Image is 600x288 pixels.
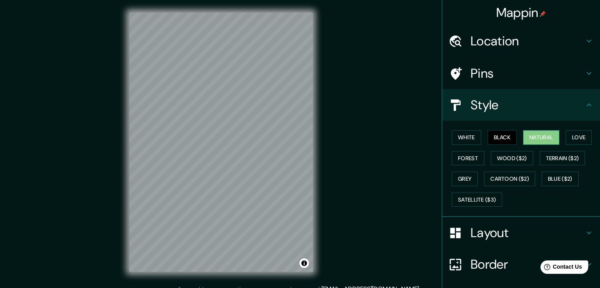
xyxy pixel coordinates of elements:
button: White [452,130,481,145]
button: Love [566,130,592,145]
button: Black [488,130,517,145]
div: Style [442,89,600,121]
button: Satellite ($3) [452,193,502,207]
h4: Border [471,256,584,272]
div: Pins [442,58,600,89]
div: Border [442,249,600,280]
button: Wood ($2) [491,151,533,166]
button: Toggle attribution [299,258,309,268]
img: pin-icon.png [540,11,546,17]
canvas: Map [129,13,313,272]
h4: Style [471,97,584,113]
button: Cartoon ($2) [484,172,535,186]
h4: Pins [471,65,584,81]
button: Grey [452,172,478,186]
div: Layout [442,217,600,249]
button: Natural [523,130,559,145]
h4: Layout [471,225,584,241]
button: Blue ($2) [542,172,579,186]
button: Forest [452,151,484,166]
h4: Location [471,33,584,49]
h4: Mappin [496,5,546,21]
iframe: Help widget launcher [530,257,591,279]
div: Location [442,25,600,57]
button: Terrain ($2) [540,151,585,166]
